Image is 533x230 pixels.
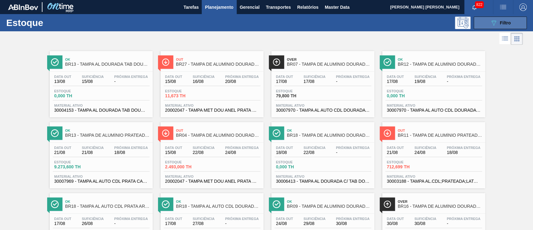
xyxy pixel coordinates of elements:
span: - [447,79,481,84]
span: 20002047 - TAMPA MET DOU ANEL PRATA CERVEJA CX600 [165,179,259,184]
span: Próxima Entrega [114,75,148,79]
span: 21/08 [54,150,72,155]
span: Data out [54,146,72,150]
span: Ok [65,129,150,132]
span: Próxima Entrega [447,146,481,150]
span: 22/08 [304,150,325,155]
span: BR27 - TAMPA DE ALUMÍNIO DOURADA TAB PRATA MINAS [176,62,260,67]
span: Transportes [266,3,291,11]
span: 22/08 [193,150,215,155]
span: Data out [165,217,182,221]
span: 17/08 [387,79,404,84]
span: 18/08 [447,150,481,155]
span: BR11 - TAMPA DE ALUMÍNIO PRATEADA BALL CDL [398,133,482,138]
span: Out [176,129,260,132]
span: Próxima Entrega [114,217,148,221]
span: Material ativo [54,175,148,178]
span: Material ativo [276,104,370,107]
img: Ícone [273,200,280,208]
span: 16/08 [193,79,215,84]
span: Ok [287,200,371,203]
span: Suficiência [82,146,104,150]
span: 30007970 - TAMPA AL AUTO CDL DOURADA CANPACK [387,108,481,113]
span: Material ativo [276,175,370,178]
a: ÍconeOverBR07 - TAMPA DE ALUMÍNIO DOURADA CANPACK CDLData out17/08Suficiência17/08Próxima Entrega... [267,46,378,117]
span: 24/08 [414,150,436,155]
span: Gerencial [240,3,260,11]
span: Suficiência [414,75,436,79]
span: Suficiência [193,75,215,79]
span: 822 [475,1,484,8]
span: Out [398,129,482,132]
div: Pogramando: nenhum usuário selecionado [455,17,471,29]
span: Out [176,58,260,61]
span: Próxima Entrega [114,146,148,150]
span: - [336,150,370,155]
span: 13/08 [54,79,72,84]
span: 24/08 [276,221,293,226]
span: Próxima Entrega [447,75,481,79]
span: 17/08 [165,221,182,226]
span: Próxima Entrega [225,75,259,79]
span: 19/08 [414,79,436,84]
span: Suficiência [82,217,104,221]
span: Ok [287,129,371,132]
a: ÍconeOutBR27 - TAMPA DE ALUMÍNIO DOURADA TAB PRATA MINASData out15/08Suficiência16/08Próxima Entr... [156,46,267,117]
span: BR04 - TAMPA DE ALUMÍNIO DOURADA TAB PRATA MINAS [176,133,260,138]
img: Ícone [51,58,59,66]
span: - [114,221,148,226]
button: Notificações [464,3,484,12]
span: 21/08 [387,150,404,155]
span: Ok [65,200,150,203]
span: 30007970 - TAMPA AL AUTO CDL DOURADA CANPACK [276,108,370,113]
span: - [225,221,259,226]
span: Suficiência [414,146,436,150]
span: Data out [387,75,404,79]
span: 30007969 - TAMPA AL AUTO CDL PRATA CANPACK [54,179,148,184]
img: Ícone [383,58,391,66]
span: Filtro [500,20,511,25]
span: Próxima Entrega [336,75,370,79]
span: 9.273,600 TH [54,165,98,169]
span: 29/08 [304,221,325,226]
span: Estoque [276,89,320,93]
span: 18/08 [276,150,293,155]
span: - [336,79,370,84]
span: Data out [276,75,293,79]
h1: Estoque [6,19,98,26]
img: Ícone [162,58,170,66]
span: 17/08 [304,79,325,84]
span: Estoque [54,160,98,164]
span: 30/08 [387,221,404,226]
div: Visão em Lista [499,33,511,45]
span: 15/08 [165,150,182,155]
span: 2.493,000 TH [165,165,209,169]
span: Master Data [325,3,349,11]
img: userActions [499,3,507,11]
span: Data out [276,217,293,221]
span: Suficiência [193,146,215,150]
span: Próxima Entrega [225,217,259,221]
span: 20/08 [225,79,259,84]
span: BR16 - TAMPA DE ALUMÍNIO DOURADA CROWN ISE [398,204,482,209]
span: 11,673 TH [165,94,209,98]
span: Estoque [165,89,209,93]
span: BR18 - TAMPA DE ALUMÍNIO DOURADA TAB DOURADO ARDAGH [287,133,371,138]
a: ÍconeOkBR13 - TAMPA DE ALUMÍNIO PRATEADA CANPACK CDLData out21/08Suficiência21/08Próxima Entrega1... [45,117,156,188]
img: Ícone [383,129,391,137]
span: Suficiência [82,75,104,79]
span: 15/08 [82,79,104,84]
span: Próxima Entrega [336,217,370,221]
span: 30004153 - TAMPA AL DOURADA TAB DOURADO CDL CANPACK [54,108,148,113]
span: 17/08 [54,221,72,226]
img: Ícone [162,200,170,208]
span: Relatórios [297,3,318,11]
span: BR12 - TAMPA DE ALUMÍNIO DOURADA CANPACK CDL [398,62,482,67]
span: Material ativo [165,104,259,107]
span: Próxima Entrega [225,146,259,150]
span: Data out [165,75,182,79]
span: Próxima Entrega [447,217,481,221]
span: Over [398,200,482,203]
span: 30003188 - TAMPA AL.CDL;PRATEADA;LATA-AUTOMATICA; [387,179,481,184]
span: Data out [165,146,182,150]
